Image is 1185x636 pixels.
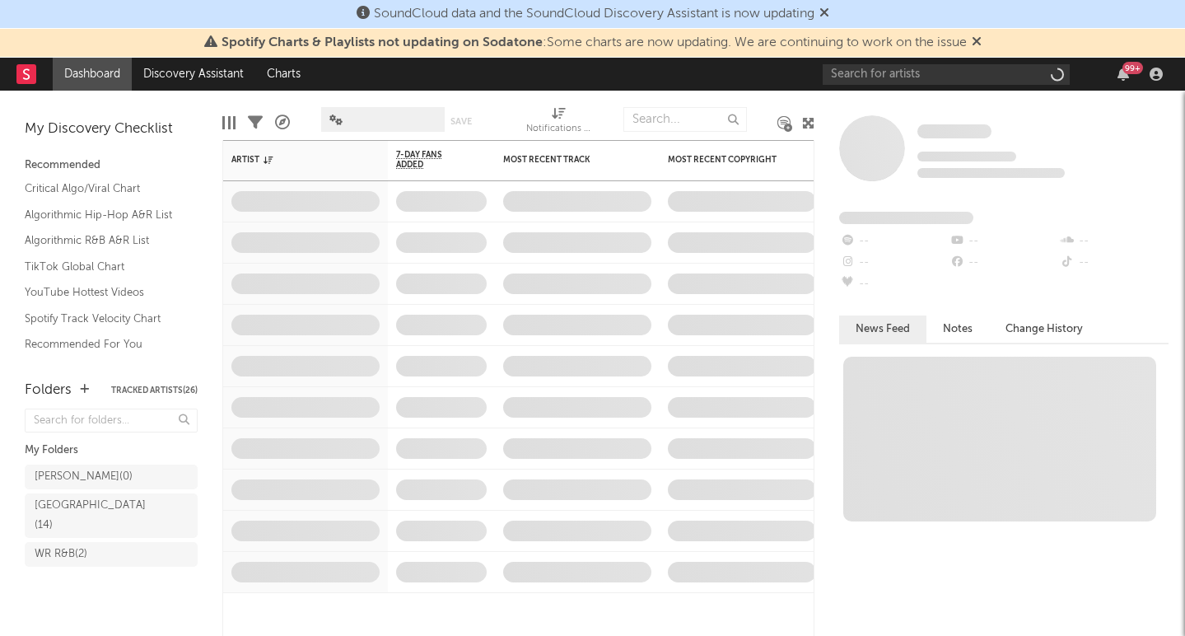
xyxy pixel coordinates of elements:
span: : Some charts are now updating. We are continuing to work on the issue [222,36,967,49]
input: Search for artists [823,64,1070,85]
div: Folders [25,381,72,400]
div: Artist [231,155,355,165]
button: Save [450,117,472,126]
div: WR R&B ( 2 ) [35,545,87,564]
div: Notifications (Artist) [526,119,592,139]
div: [GEOGRAPHIC_DATA] ( 14 ) [35,496,151,535]
a: Dashboard [53,58,132,91]
div: -- [949,252,1058,274]
span: Some Artist [917,124,991,138]
div: A&R Pipeline [275,99,290,147]
span: Tracking Since: [DATE] [917,152,1016,161]
a: [PERSON_NAME](0) [25,465,198,489]
button: Change History [989,316,1099,343]
a: YouTube Hottest Videos [25,283,181,302]
a: Some Artist [917,124,991,140]
div: -- [1059,252,1169,274]
input: Search... [623,107,747,132]
div: 99 + [1122,62,1143,74]
a: Critical Algo/Viral Chart [25,180,181,198]
a: Spotify Track Velocity Chart [25,310,181,328]
a: [GEOGRAPHIC_DATA](14) [25,493,198,538]
span: Fans Added by Platform [839,212,973,224]
div: My Folders [25,441,198,461]
button: News Feed [839,316,926,343]
span: Spotify Charts & Playlists not updating on Sodatone [222,36,543,49]
button: Tracked Artists(26) [111,386,198,395]
a: Recommended For You [25,335,181,353]
input: Search for folders... [25,409,198,433]
a: Algorithmic R&B A&R List [25,231,181,250]
div: Edit Columns [222,99,236,147]
div: -- [1059,231,1169,252]
div: Filters [248,99,263,147]
a: Charts [255,58,312,91]
div: -- [839,252,949,274]
div: -- [839,231,949,252]
a: Discovery Assistant [132,58,255,91]
span: Dismiss [819,7,829,21]
span: 7-Day Fans Added [396,150,462,170]
a: TikTok Global Chart [25,258,181,276]
span: 0 fans last week [917,168,1065,178]
div: Notifications (Artist) [526,99,592,147]
a: Algorithmic Hip-Hop A&R List [25,206,181,224]
a: WR R&B(2) [25,542,198,567]
div: Recommended [25,156,198,175]
div: Most Recent Copyright [668,155,791,165]
span: Dismiss [972,36,982,49]
span: SoundCloud data and the SoundCloud Discovery Assistant is now updating [374,7,814,21]
button: 99+ [1117,68,1129,81]
div: Most Recent Track [503,155,627,165]
button: Notes [926,316,989,343]
div: -- [949,231,1058,252]
div: [PERSON_NAME] ( 0 ) [35,467,133,487]
div: -- [839,274,949,295]
div: My Discovery Checklist [25,119,198,139]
